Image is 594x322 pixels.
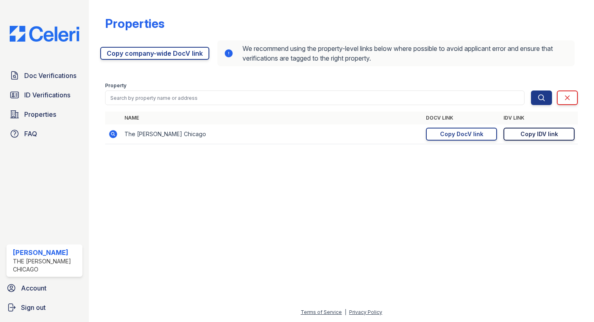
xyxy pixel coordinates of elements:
[24,71,76,80] span: Doc Verifications
[423,112,500,124] th: DocV Link
[6,126,82,142] a: FAQ
[345,309,346,315] div: |
[440,130,483,138] div: Copy DocV link
[21,283,46,293] span: Account
[121,124,423,144] td: The [PERSON_NAME] Chicago
[426,128,497,141] a: Copy DocV link
[217,40,575,66] div: We recommend using the property-level links below where possible to avoid applicant error and ens...
[3,26,86,42] img: CE_Logo_Blue-a8612792a0a2168367f1c8372b55b34899dd931a85d93a1a3d3e32e68fde9ad4.png
[13,248,79,257] div: [PERSON_NAME]
[105,82,126,89] label: Property
[24,129,37,139] span: FAQ
[503,128,575,141] a: Copy IDV link
[105,90,524,105] input: Search by property name or address
[520,130,558,138] div: Copy IDV link
[349,309,382,315] a: Privacy Policy
[500,112,578,124] th: IDV Link
[3,280,86,296] a: Account
[6,87,82,103] a: ID Verifications
[13,257,79,274] div: The [PERSON_NAME] Chicago
[24,90,70,100] span: ID Verifications
[121,112,423,124] th: Name
[3,299,86,316] a: Sign out
[21,303,46,312] span: Sign out
[105,16,164,31] div: Properties
[100,47,209,60] a: Copy company-wide DocV link
[301,309,342,315] a: Terms of Service
[6,106,82,122] a: Properties
[24,109,56,119] span: Properties
[6,67,82,84] a: Doc Verifications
